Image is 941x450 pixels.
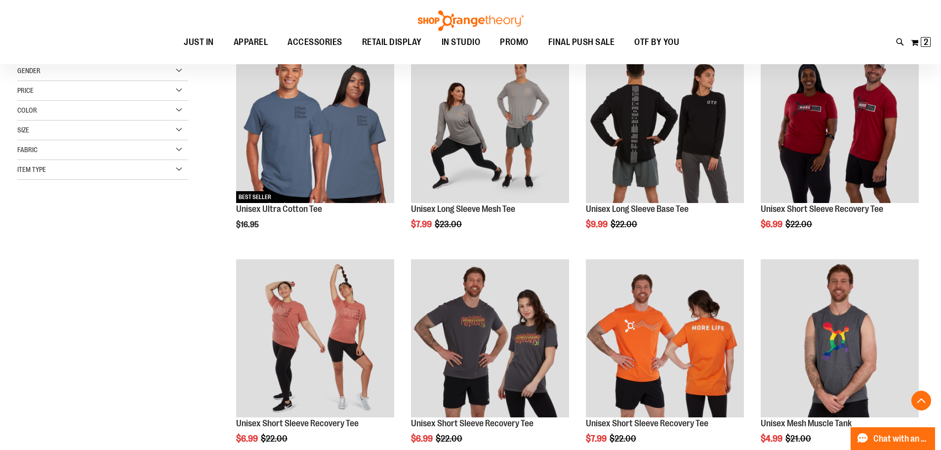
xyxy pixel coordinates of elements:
span: PROMO [500,31,529,53]
img: Unisex Ultra Cotton Tee [236,45,394,203]
span: $6.99 [761,219,784,229]
a: Unisex Long Sleeve Mesh Tee [411,204,515,214]
a: IN STUDIO [432,31,491,54]
a: Unisex Ultra Cotton Tee [236,204,322,214]
a: Product image for Unisex Mesh Muscle Tank [761,259,919,419]
span: FINAL PUSH SALE [548,31,615,53]
a: Unisex Short Sleeve Recovery Tee [586,418,708,428]
span: $22.00 [785,219,814,229]
div: product [231,40,399,254]
span: $9.99 [586,219,609,229]
a: Product image for Unisex Long Sleeve Base Tee [586,45,744,205]
span: $7.99 [411,219,433,229]
a: Product image for Unisex Short Sleeve Recovery Tee [411,259,569,419]
a: Unisex Long Sleeve Mesh Tee primary image [411,45,569,205]
img: Product image for Unisex Short Sleeve Recovery Tee [411,259,569,417]
span: Price [17,86,34,94]
img: Product image for Unisex Long Sleeve Base Tee [586,45,744,203]
span: BEST SELLER [236,191,274,203]
span: $23.00 [435,219,463,229]
span: Item Type [17,165,46,173]
span: Fabric [17,146,38,154]
a: Unisex Short Sleeve Recovery Tee [411,418,533,428]
a: APPAREL [224,31,278,53]
a: Product image for Unisex SS Recovery Tee [761,45,919,205]
div: product [406,40,574,254]
span: $22.00 [610,434,638,444]
a: RETAIL DISPLAY [352,31,432,54]
a: Unisex Mesh Muscle Tank [761,418,852,428]
a: OTF BY YOU [624,31,689,54]
a: Product image for Unisex Short Sleeve Recovery Tee [236,259,394,419]
img: Product image for Unisex SS Recovery Tee [761,45,919,203]
span: IN STUDIO [442,31,481,53]
span: $6.99 [236,434,259,444]
span: $4.99 [761,434,784,444]
span: $22.00 [261,434,289,444]
img: Product image for Unisex Mesh Muscle Tank [761,259,919,417]
img: Unisex Long Sleeve Mesh Tee primary image [411,45,569,203]
a: Unisex Long Sleeve Base Tee [586,204,689,214]
span: $22.00 [611,219,639,229]
div: product [581,40,749,254]
span: OTF BY YOU [634,31,679,53]
span: Gender [17,67,41,75]
button: Chat with an Expert [851,427,936,450]
span: $7.99 [586,434,608,444]
div: product [756,40,924,254]
span: 2 [924,37,928,47]
span: ACCESSORIES [287,31,342,53]
img: Shop Orangetheory [416,10,525,31]
span: $6.99 [411,434,434,444]
span: Color [17,106,37,114]
a: Unisex Short Sleeve Recovery Tee [236,418,359,428]
span: $16.95 [236,220,260,229]
a: Unisex Short Sleeve Recovery Tee [761,204,883,214]
span: $21.00 [785,434,813,444]
a: ACCESSORIES [278,31,352,54]
a: Product image for Unisex Short Sleeve Recovery Tee [586,259,744,419]
span: Size [17,126,29,134]
img: Product image for Unisex Short Sleeve Recovery Tee [586,259,744,417]
a: JUST IN [174,31,224,54]
span: APPAREL [234,31,268,53]
button: Back To Top [911,391,931,410]
a: Unisex Ultra Cotton TeeNEWBEST SELLER [236,45,394,205]
span: Chat with an Expert [873,434,929,444]
img: Product image for Unisex Short Sleeve Recovery Tee [236,259,394,417]
a: FINAL PUSH SALE [538,31,625,54]
span: RETAIL DISPLAY [362,31,422,53]
span: JUST IN [184,31,214,53]
span: $22.00 [436,434,464,444]
a: PROMO [490,31,538,54]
